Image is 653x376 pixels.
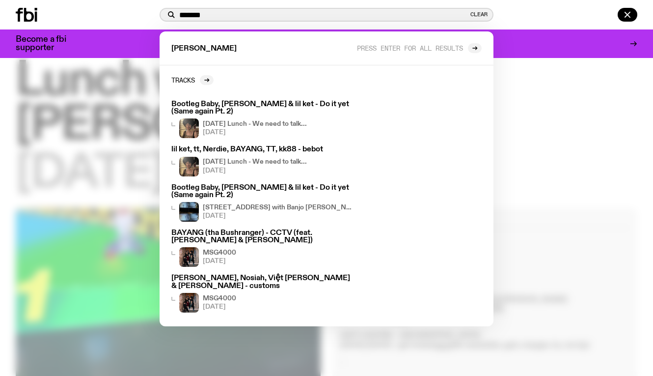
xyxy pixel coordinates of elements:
a: Bootleg Baby, [PERSON_NAME] & lil ket - Do it yet (Same again Pt. 2)[STREET_ADDRESS] with Banjo [... [167,180,356,226]
a: lil ket, tt, Nerdie, BAYANG, TT, kk88 - bebot[DATE] Lunch - We need to talk...[DATE] [167,142,356,180]
h4: [DATE] Lunch - We need to talk... [203,121,307,127]
a: BAYANG (tha Bushranger) - CCTV (feat. [PERSON_NAME] & [PERSON_NAME])MSG4000[DATE] [167,226,356,271]
h2: Tracks [171,76,195,84]
h3: [PERSON_NAME], Nosiah, Việt [PERSON_NAME] & [PERSON_NAME] - customs [171,275,352,289]
a: [PERSON_NAME], Nosiah, Việt [PERSON_NAME] & [PERSON_NAME] - customsMSG4000[DATE] [167,271,356,316]
h3: Bootleg Baby, [PERSON_NAME] & lil ket - Do it yet (Same again Pt. 2) [171,184,352,199]
h3: Become a fbi supporter [16,35,79,52]
a: Tracks [171,75,214,85]
h4: MSG4000 [203,250,236,256]
span: [DATE] [203,213,352,219]
span: [DATE] [203,258,236,264]
h3: BAYANG (tha Bushranger) - CCTV (feat. [PERSON_NAME] & [PERSON_NAME]) [171,230,352,244]
span: [DATE] [203,129,307,136]
h4: [STREET_ADDRESS] with Banjo [PERSON_NAME] [203,204,352,211]
span: [PERSON_NAME] [171,45,237,53]
span: [DATE] [203,168,307,174]
h3: lil ket, tt, Nerdie, BAYANG, TT, kk88 - bebot [171,146,352,153]
button: Clear [470,12,488,17]
span: [DATE] [203,304,236,310]
span: Press enter for all results [357,44,463,52]
a: Bootleg Baby, [PERSON_NAME] & lil ket - Do it yet (Same again Pt. 2)[DATE] Lunch - We need to tal... [167,97,356,142]
h3: Bootleg Baby, [PERSON_NAME] & lil ket - Do it yet (Same again Pt. 2) [171,101,352,116]
h4: MSG4000 [203,295,236,302]
h4: [DATE] Lunch - We need to talk... [203,159,307,165]
a: Press enter for all results [357,43,482,53]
